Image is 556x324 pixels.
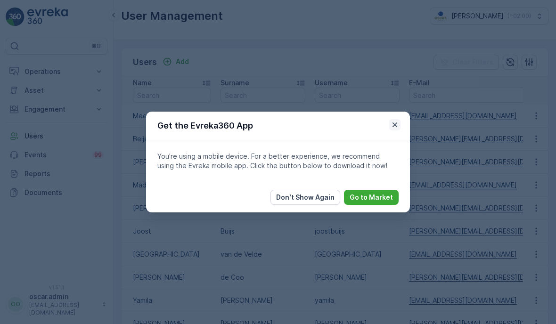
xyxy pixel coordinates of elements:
button: Don't Show Again [270,190,340,205]
p: You're using a mobile device. For a better experience, we recommend using the Evreka mobile app. ... [157,152,399,170]
p: Get the Evreka360 App [157,119,253,132]
p: Go to Market [350,193,393,202]
button: Go to Market [344,190,399,205]
p: Don't Show Again [276,193,335,202]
